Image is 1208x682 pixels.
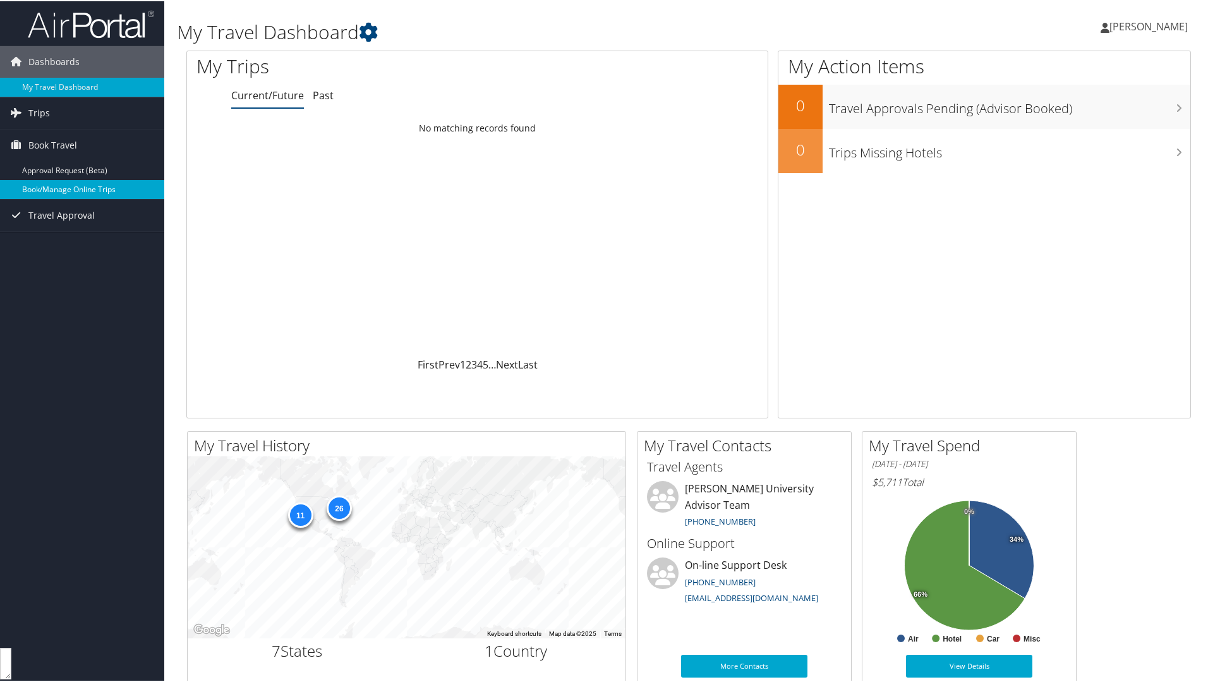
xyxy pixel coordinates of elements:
h2: My Travel History [194,434,625,455]
a: First [418,356,438,370]
span: Travel Approval [28,198,95,230]
span: 7 [272,639,281,660]
text: Hotel [943,633,962,642]
tspan: 0% [964,507,974,515]
h2: My Travel Spend [869,434,1076,455]
td: No matching records found [187,116,768,138]
span: [PERSON_NAME] [1109,18,1188,32]
a: Last [518,356,538,370]
h1: My Travel Dashboard [177,18,859,44]
div: 11 [287,501,313,526]
img: airportal-logo.png [28,8,154,38]
h2: 0 [778,138,823,159]
h2: States [197,639,397,661]
button: Keyboard shortcuts [487,628,541,637]
h2: My Travel Contacts [644,434,851,455]
h3: Online Support [647,533,842,551]
text: Car [987,633,1000,642]
a: 0Travel Approvals Pending (Advisor Booked) [778,83,1190,128]
span: $5,711 [872,474,902,488]
tspan: 66% [914,590,927,597]
a: Past [313,87,334,101]
a: [PHONE_NUMBER] [685,515,756,526]
span: Map data ©2025 [549,629,596,636]
a: Next [496,356,518,370]
a: 0Trips Missing Hotels [778,128,1190,172]
a: More Contacts [681,654,807,676]
tspan: 34% [1010,535,1024,542]
h3: Travel Approvals Pending (Advisor Booked) [829,92,1190,116]
a: [PHONE_NUMBER] [685,575,756,587]
span: 1 [485,639,493,660]
a: Open this area in Google Maps (opens a new window) [191,621,233,637]
a: Terms (opens in new tab) [604,629,622,636]
h2: Country [416,639,617,661]
text: Air [908,633,919,642]
a: 2 [466,356,471,370]
h6: [DATE] - [DATE] [872,457,1066,469]
a: View Details [906,654,1032,676]
h2: 0 [778,94,823,115]
a: [PERSON_NAME] [1101,6,1200,44]
a: 4 [477,356,483,370]
div: 26 [326,494,351,520]
a: 3 [471,356,477,370]
text: Misc [1024,633,1041,642]
a: 5 [483,356,488,370]
span: Dashboards [28,45,80,76]
h1: My Trips [196,52,516,78]
span: … [488,356,496,370]
li: [PERSON_NAME] University Advisor Team [641,480,848,532]
h3: Travel Agents [647,457,842,475]
a: Prev [438,356,460,370]
h3: Trips Missing Hotels [829,137,1190,161]
img: Google [191,621,233,637]
li: On-line Support Desk [641,556,848,608]
span: Book Travel [28,128,77,160]
h6: Total [872,474,1066,488]
a: [EMAIL_ADDRESS][DOMAIN_NAME] [685,591,818,602]
a: 1 [460,356,466,370]
a: Current/Future [231,87,304,101]
h1: My Action Items [778,52,1190,78]
span: Trips [28,96,50,128]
